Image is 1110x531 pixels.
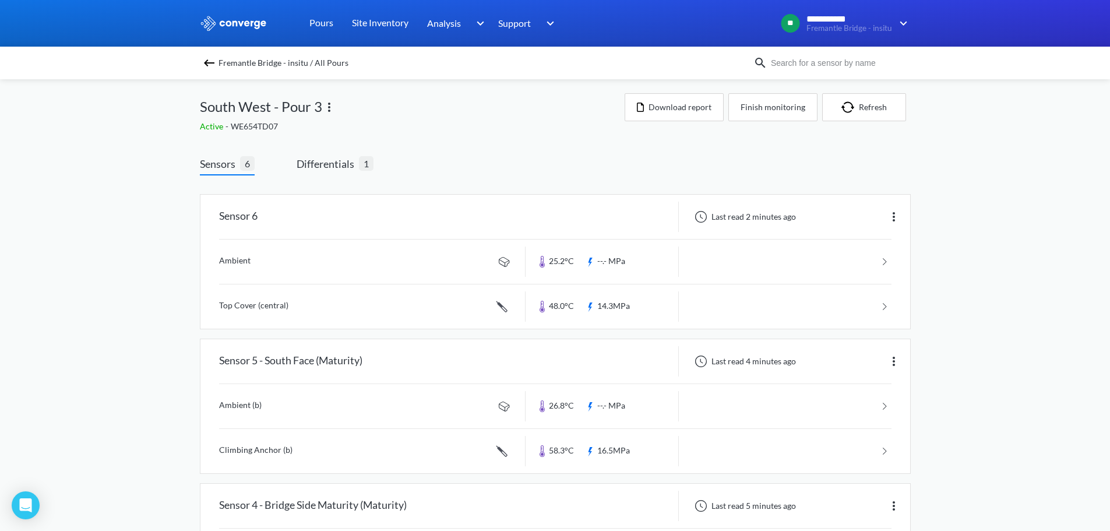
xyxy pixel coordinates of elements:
[767,57,908,69] input: Search for a sensor by name
[200,16,267,31] img: logo_ewhite.svg
[427,16,461,30] span: Analysis
[202,56,216,70] img: backspace.svg
[200,96,322,118] span: South West - Pour 3
[297,156,359,172] span: Differentials
[688,354,799,368] div: Last read 4 minutes ago
[359,156,373,171] span: 1
[887,499,901,513] img: more.svg
[887,354,901,368] img: more.svg
[219,346,362,377] div: Sensor 5 - South Face (Maturity)
[12,491,40,519] div: Open Intercom Messenger
[219,491,407,521] div: Sensor 4 - Bridge Side Maturity (Maturity)
[539,16,558,30] img: downArrow.svg
[637,103,644,112] img: icon-file.svg
[806,24,892,33] span: Fremantle Bridge - insitu
[625,93,724,121] button: Download report
[240,156,255,171] span: 6
[841,101,859,113] img: icon-refresh.svg
[822,93,906,121] button: Refresh
[219,202,258,232] div: Sensor 6
[322,100,336,114] img: more.svg
[753,56,767,70] img: icon-search.svg
[688,499,799,513] div: Last read 5 minutes ago
[219,55,348,71] span: Fremantle Bridge - insitu / All Pours
[688,210,799,224] div: Last read 2 minutes ago
[468,16,487,30] img: downArrow.svg
[728,93,817,121] button: Finish monitoring
[225,121,231,131] span: -
[887,210,901,224] img: more.svg
[892,16,911,30] img: downArrow.svg
[498,16,531,30] span: Support
[200,120,625,133] div: WE654TD07
[200,121,225,131] span: Active
[200,156,240,172] span: Sensors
